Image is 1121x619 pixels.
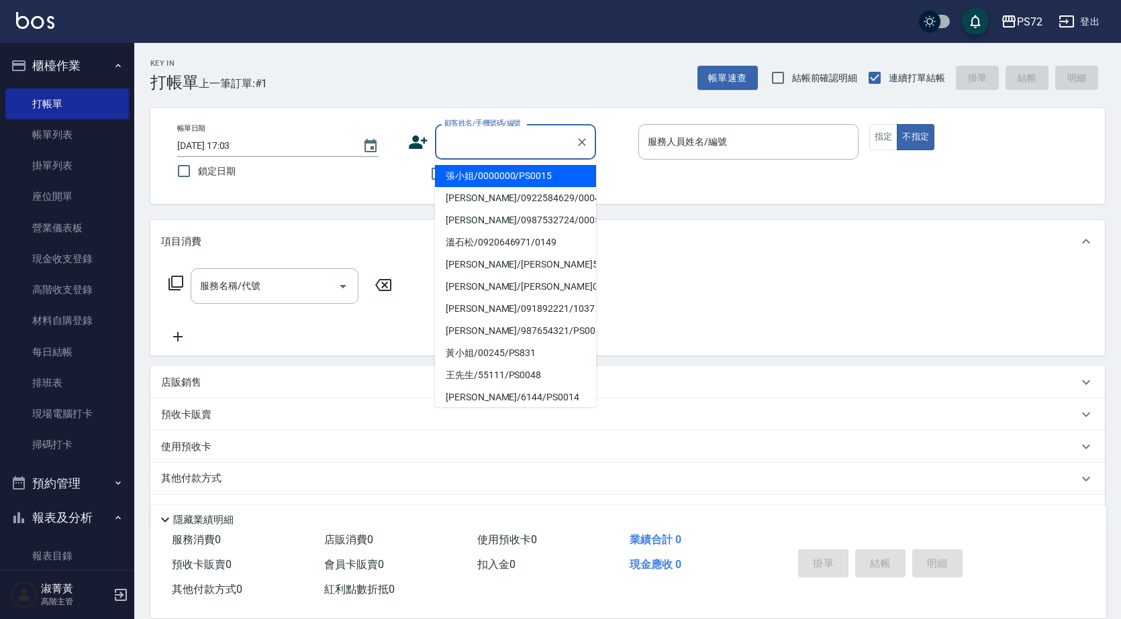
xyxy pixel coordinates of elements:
[435,209,596,231] li: [PERSON_NAME]/0987532724/0005
[869,124,898,150] button: 指定
[435,254,596,276] li: [PERSON_NAME]/[PERSON_NAME]5125/5125
[150,431,1105,463] div: 使用預收卡
[161,235,201,249] p: 項目消費
[354,130,387,162] button: Choose date, selected date is 2025-08-25
[198,164,236,178] span: 鎖定日期
[444,118,521,128] label: 顧客姓名/手機號碼/編號
[5,500,129,535] button: 報表及分析
[5,274,129,305] a: 高階收支登錄
[172,583,242,596] span: 其他付款方式 0
[792,71,858,85] span: 結帳前確認明細
[5,243,129,274] a: 現金收支登錄
[630,533,681,546] span: 業績合計 0
[324,583,395,596] span: 紅利點數折抵 0
[324,558,384,571] span: 會員卡販賣 0
[435,386,596,408] li: [PERSON_NAME]/6144/PS0014
[150,398,1105,431] div: 預收卡販賣
[332,276,354,297] button: Open
[324,533,373,546] span: 店販消費 0
[161,440,211,454] p: 使用預收卡
[161,376,201,390] p: 店販銷售
[150,73,199,92] h3: 打帳單
[435,231,596,254] li: 溫石松/0920646971/0149
[5,368,129,398] a: 排班表
[5,181,129,212] a: 座位開單
[630,558,681,571] span: 現金應收 0
[5,48,129,83] button: 櫃檯作業
[41,582,109,596] h5: 淑菁黃
[477,558,516,571] span: 扣入金 0
[477,533,537,546] span: 使用預收卡 0
[172,558,232,571] span: 預收卡販賣 0
[150,59,199,68] h2: Key In
[573,133,591,152] button: Clear
[995,8,1048,36] button: PS72
[435,320,596,342] li: [PERSON_NAME]/987654321/PS0017
[150,366,1105,398] div: 店販銷售
[150,463,1105,495] div: 其他付款方式
[435,298,596,320] li: [PERSON_NAME]/091892221/1037
[5,150,129,181] a: 掛單列表
[5,429,129,460] a: 掃碼打卡
[161,408,211,422] p: 預收卡販賣
[161,504,211,518] p: 備註及來源
[5,466,129,501] button: 預約管理
[1017,13,1042,30] div: PS72
[150,220,1105,263] div: 項目消費
[1053,9,1105,34] button: 登出
[5,213,129,243] a: 營業儀表板
[161,471,228,486] p: 其他付款方式
[150,495,1105,527] div: 備註及來源
[41,596,109,608] p: 高階主管
[177,123,205,133] label: 帳單日期
[5,541,129,571] a: 報表目錄
[11,581,38,608] img: Person
[5,398,129,429] a: 現場電腦打卡
[173,513,234,527] p: 隱藏業績明細
[897,124,934,150] button: 不指定
[962,8,989,35] button: save
[16,12,54,29] img: Logo
[889,71,945,85] span: 連續打單結帳
[697,66,758,91] button: 帳單速查
[5,119,129,150] a: 帳單列表
[5,305,129,336] a: 材料自購登錄
[435,187,596,209] li: [PERSON_NAME]/0922584629/0004
[177,135,349,157] input: YYYY/MM/DD hh:mm
[435,276,596,298] li: [PERSON_NAME]/[PERSON_NAME]0147/0147
[435,364,596,386] li: 王先生/55111/PS0048
[5,89,129,119] a: 打帳單
[172,533,221,546] span: 服務消費 0
[5,337,129,368] a: 每日結帳
[435,165,596,187] li: 張小姐/0000000/PS0015
[435,342,596,364] li: 黃小姐/00245/PS831
[199,75,268,92] span: 上一筆訂單:#1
